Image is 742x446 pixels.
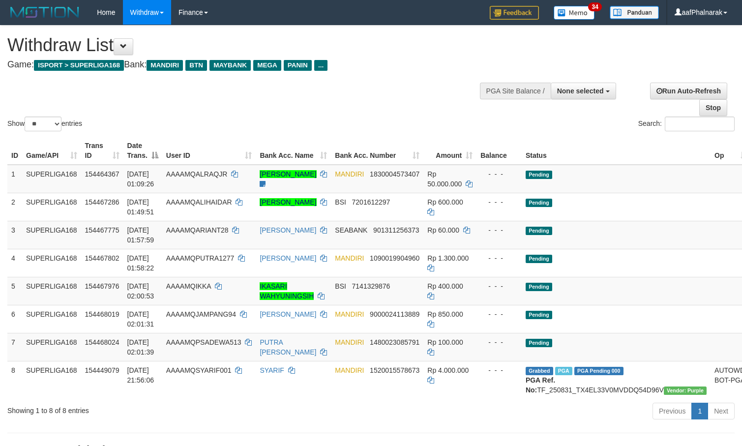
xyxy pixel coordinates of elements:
span: Pending [526,311,552,319]
th: Date Trans.: activate to sort column descending [123,137,162,165]
span: [DATE] 01:58:22 [127,254,154,272]
span: Pending [526,255,552,263]
div: - - - [480,169,518,179]
th: Game/API: activate to sort column ascending [22,137,81,165]
span: Pending [526,339,552,347]
span: PANIN [284,60,312,71]
th: Bank Acc. Name: activate to sort column ascending [256,137,331,165]
span: Pending [526,199,552,207]
span: 154467775 [85,226,119,234]
span: 154467802 [85,254,119,262]
span: Rp 100.000 [427,338,463,346]
span: Rp 60.000 [427,226,459,234]
img: panduan.png [610,6,659,19]
td: SUPERLIGA168 [22,305,81,333]
span: Rp 600.000 [427,198,463,206]
a: Run Auto-Refresh [650,83,727,99]
span: ... [314,60,327,71]
div: - - - [480,337,518,347]
th: Amount: activate to sort column ascending [423,137,476,165]
select: Showentries [25,117,61,131]
span: Copy 9000024113889 to clipboard [370,310,419,318]
span: 154467976 [85,282,119,290]
a: Previous [653,403,692,419]
span: Vendor URL: https://trx4.1velocity.biz [664,387,707,395]
span: AAAAMQIKKA [166,282,211,290]
span: MANDIRI [335,338,364,346]
span: Copy 7201612297 to clipboard [352,198,390,206]
div: - - - [480,225,518,235]
span: Rp 400.000 [427,282,463,290]
span: 154467286 [85,198,119,206]
td: SUPERLIGA168 [22,249,81,277]
span: MANDIRI [335,170,364,178]
span: Rp 50.000.000 [427,170,462,188]
td: SUPERLIGA168 [22,277,81,305]
span: AAAAMQJAMPANG94 [166,310,236,318]
span: 154468024 [85,338,119,346]
span: AAAAMQPSADEWA513 [166,338,241,346]
span: Marked by aafchoeunmanni [555,367,572,375]
td: SUPERLIGA168 [22,361,81,399]
img: MOTION_logo.png [7,5,82,20]
span: Copy 7141329876 to clipboard [352,282,390,290]
span: Pending [526,227,552,235]
div: - - - [480,309,518,319]
td: SUPERLIGA168 [22,165,81,193]
a: [PERSON_NAME] [260,310,316,318]
span: BTN [185,60,207,71]
span: BSI [335,282,346,290]
a: [PERSON_NAME] [260,226,316,234]
a: Next [708,403,735,419]
td: SUPERLIGA168 [22,193,81,221]
img: Feedback.jpg [490,6,539,20]
span: Copy 1090019904960 to clipboard [370,254,419,262]
div: PGA Site Balance / [480,83,551,99]
span: Grabbed [526,367,553,375]
button: None selected [551,83,616,99]
b: PGA Ref. No: [526,376,555,394]
td: 4 [7,249,22,277]
span: MANDIRI [335,310,364,318]
span: [DATE] 02:00:53 [127,282,154,300]
img: Button%20Memo.svg [554,6,595,20]
div: Showing 1 to 8 of 8 entries [7,402,302,416]
a: Stop [699,99,727,116]
span: [DATE] 02:01:31 [127,310,154,328]
td: 5 [7,277,22,305]
span: [DATE] 01:09:26 [127,170,154,188]
span: Pending [526,283,552,291]
span: 154449079 [85,366,119,374]
div: - - - [480,253,518,263]
span: None selected [557,87,604,95]
th: ID [7,137,22,165]
th: Status [522,137,711,165]
td: 1 [7,165,22,193]
td: SUPERLIGA168 [22,333,81,361]
label: Search: [638,117,735,131]
th: Balance [476,137,522,165]
th: Trans ID: activate to sort column ascending [81,137,123,165]
span: [DATE] 01:57:59 [127,226,154,244]
span: Copy 1520015578673 to clipboard [370,366,419,374]
th: User ID: activate to sort column ascending [162,137,256,165]
span: ISPORT > SUPERLIGA168 [34,60,124,71]
input: Search: [665,117,735,131]
span: 154468019 [85,310,119,318]
span: AAAAMQALIHAIDAR [166,198,232,206]
td: 2 [7,193,22,221]
td: SUPERLIGA168 [22,221,81,249]
span: MEGA [253,60,281,71]
span: Copy 1480023085791 to clipboard [370,338,419,346]
span: Rp 4.000.000 [427,366,469,374]
th: Bank Acc. Number: activate to sort column ascending [331,137,423,165]
h4: Game: Bank: [7,60,485,70]
span: 154464367 [85,170,119,178]
span: Rp 1.300.000 [427,254,469,262]
div: - - - [480,365,518,375]
a: IKASARI WAHYUNINGSIH [260,282,314,300]
span: SEABANK [335,226,367,234]
span: MANDIRI [335,254,364,262]
span: Pending [526,171,552,179]
span: [DATE] 02:01:39 [127,338,154,356]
